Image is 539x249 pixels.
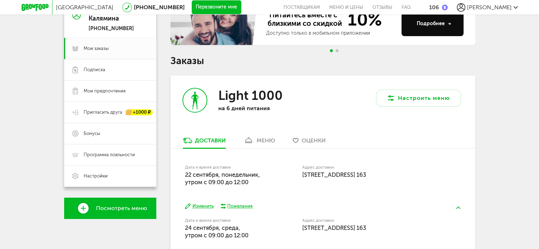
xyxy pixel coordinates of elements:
[170,2,259,45] img: family-banner.579af9d.jpg
[402,11,464,36] button: Подробнее
[89,9,140,23] div: [PERSON_NAME] Калямина
[84,45,109,52] span: Мои заказы
[64,198,156,219] a: Посмотреть меню
[302,224,366,231] span: [STREET_ADDRESS] 163
[302,171,366,178] span: [STREET_ADDRESS] 163
[96,205,147,211] span: Посмотреть меню
[170,56,475,66] h1: Заказы
[289,137,329,148] a: Оценки
[330,49,333,52] span: Go to slide 1
[302,137,326,144] span: Оценки
[185,219,266,222] label: Дата и время доставки
[89,26,140,32] div: [PHONE_NUMBER]
[56,4,113,11] span: [GEOGRAPHIC_DATA]
[84,88,125,94] span: Мои предпочтения
[84,67,105,73] span: Подписка
[221,203,253,209] button: Пожелания
[64,80,156,102] a: Мои предпочтения
[227,203,253,209] div: Пожелания
[192,0,241,15] button: Перезвоните мне
[343,11,382,28] span: 10%
[257,137,275,144] div: меню
[456,206,460,209] img: arrow-up-green.5eb5f82.svg
[179,137,229,148] a: Доставки
[302,165,434,169] label: Адрес доставки
[185,171,260,186] span: 22 сентября, понедельник, утром c 09:00 до 12:00
[84,152,135,158] span: Программа лояльности
[126,109,153,115] div: +1000 ₽
[64,38,156,59] a: Мои заказы
[185,224,248,239] span: 24 сентября, среда, утром c 09:00 до 12:00
[134,4,185,11] a: [PHONE_NUMBER]
[64,59,156,80] a: Подписка
[84,109,122,115] span: Пригласить друга
[195,137,226,144] div: Доставки
[64,102,156,123] a: Пригласить друга +1000 ₽
[84,173,108,179] span: Настройки
[467,4,512,11] span: [PERSON_NAME]
[64,123,156,144] a: Бонусы
[302,219,434,222] label: Адрес доставки
[266,30,396,37] div: Доступно только в мобильном приложении
[218,88,282,103] h3: Light 1000
[218,105,310,112] p: на 6 дней питания
[64,165,156,187] a: Настройки
[442,5,448,10] img: bonus_b.cdccf46.png
[429,4,439,11] div: 106
[185,165,266,169] label: Дата и время доставки
[376,90,461,107] button: Настроить меню
[185,203,214,210] button: Изменить
[84,130,100,137] span: Бонусы
[64,144,156,165] a: Программа лояльности
[336,49,338,52] span: Go to slide 2
[266,11,343,28] span: Питайтесь вместе с близкими со скидкой
[417,20,451,27] div: Подробнее
[240,137,279,148] a: меню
